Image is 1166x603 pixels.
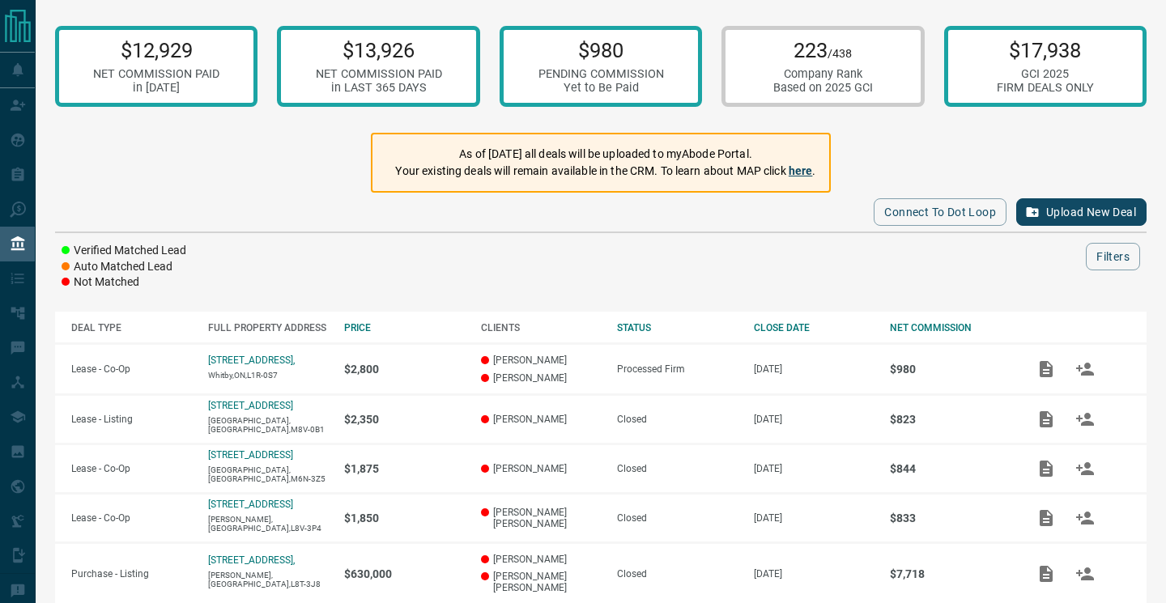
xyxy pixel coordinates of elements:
p: Lease - Listing [71,414,192,425]
p: [PERSON_NAME] [PERSON_NAME] [481,571,602,593]
div: in [DATE] [93,81,219,95]
p: [PERSON_NAME],[GEOGRAPHIC_DATA],L8T-3J8 [208,571,329,588]
p: Lease - Co-Op [71,463,192,474]
div: Company Rank [773,67,873,81]
a: here [789,164,813,177]
p: $980 [538,38,664,62]
p: [DATE] [754,463,874,474]
p: Purchase - Listing [71,568,192,580]
div: Closed [617,568,738,580]
div: PENDING COMMISSION [538,67,664,81]
p: $1,875 [344,462,465,475]
span: Add / View Documents [1027,512,1066,523]
p: $2,350 [344,413,465,426]
div: STATUS [617,322,738,333]
p: [GEOGRAPHIC_DATA],[GEOGRAPHIC_DATA],M8V-0B1 [208,416,329,434]
p: $12,929 [93,38,219,62]
span: Add / View Documents [1027,363,1066,374]
button: Filters [1086,243,1140,270]
span: /438 [828,47,852,61]
p: Your existing deals will remain available in the CRM. To learn about MAP click . [395,163,815,180]
p: Lease - Co-Op [71,512,192,524]
p: [PERSON_NAME],[GEOGRAPHIC_DATA],L8V-3P4 [208,515,329,533]
p: Whitby,ON,L1R-0S7 [208,371,329,380]
p: $980 [890,363,1011,376]
span: Match Clients [1066,567,1104,579]
li: Verified Matched Lead [62,243,186,259]
p: $844 [890,462,1011,475]
p: $823 [890,413,1011,426]
span: Add / View Documents [1027,413,1066,424]
div: FIRM DEALS ONLY [997,81,1094,95]
p: [PERSON_NAME] [PERSON_NAME] [481,507,602,529]
div: in LAST 365 DAYS [316,81,442,95]
p: $13,926 [316,38,442,62]
p: [PERSON_NAME] [481,463,602,474]
div: Closed [617,463,738,474]
button: Connect to Dot Loop [874,198,1006,226]
p: [GEOGRAPHIC_DATA],[GEOGRAPHIC_DATA],M6N-3Z5 [208,465,329,483]
p: [PERSON_NAME] [481,554,602,565]
div: Closed [617,512,738,524]
div: DEAL TYPE [71,322,192,333]
span: Match Clients [1066,413,1104,424]
div: Processed Firm [617,363,738,375]
div: FULL PROPERTY ADDRESS [208,322,329,333]
p: [DATE] [754,512,874,524]
div: Yet to Be Paid [538,81,664,95]
div: PRICE [344,322,465,333]
p: $7,718 [890,567,1011,580]
p: [PERSON_NAME] [481,414,602,425]
div: Closed [617,414,738,425]
a: [STREET_ADDRESS] [208,400,293,411]
p: [PERSON_NAME] [481,355,602,366]
span: Match Clients [1066,462,1104,473]
a: [STREET_ADDRESS], [208,355,295,366]
button: Upload New Deal [1016,198,1147,226]
p: $1,850 [344,512,465,524]
a: [STREET_ADDRESS] [208,449,293,461]
div: CLIENTS [481,322,602,333]
span: Add / View Documents [1027,462,1066,473]
p: [DATE] [754,568,874,580]
span: Add / View Documents [1027,567,1066,579]
p: [DATE] [754,363,874,375]
div: CLOSE DATE [754,322,874,333]
li: Auto Matched Lead [62,259,186,275]
span: Match Clients [1066,363,1104,374]
div: NET COMMISSION PAID [316,67,442,81]
p: $17,938 [997,38,1094,62]
p: $2,800 [344,363,465,376]
p: $833 [890,512,1011,524]
li: Not Matched [62,274,186,291]
div: NET COMMISSION [890,322,1011,333]
p: $630,000 [344,567,465,580]
p: Lease - Co-Op [71,363,192,375]
p: [PERSON_NAME] [481,372,602,384]
div: Based on 2025 GCI [773,81,873,95]
a: [STREET_ADDRESS], [208,554,295,566]
a: [STREET_ADDRESS] [208,499,293,510]
p: 223 [773,38,873,62]
p: [DATE] [754,414,874,425]
span: Match Clients [1066,512,1104,523]
div: GCI 2025 [997,67,1094,81]
div: NET COMMISSION PAID [93,67,219,81]
p: As of [DATE] all deals will be uploaded to myAbode Portal. [395,146,815,163]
